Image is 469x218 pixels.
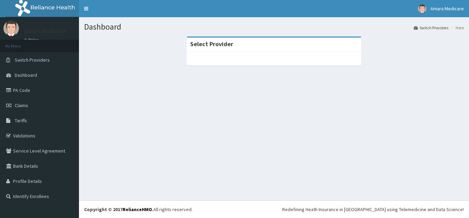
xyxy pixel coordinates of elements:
strong: Copyright © 2017 . [84,206,153,212]
span: Dashboard [15,72,37,78]
span: Claims [15,102,28,108]
span: Switch Providers [15,57,50,63]
span: Amara Medicare [431,6,464,12]
strong: Select Provider [190,40,233,48]
span: Tariffs [15,117,27,124]
p: Amara Medicare [24,28,66,34]
a: RelianceHMO [123,206,152,212]
img: User Image [418,4,426,13]
a: Switch Providers [414,25,448,31]
h1: Dashboard [84,22,464,31]
li: Here [449,25,464,31]
div: Redefining Heath Insurance in [GEOGRAPHIC_DATA] using Telemedicine and Data Science! [282,206,464,213]
footer: All rights reserved. [79,200,469,218]
img: User Image [3,21,19,36]
a: Online [24,38,41,42]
